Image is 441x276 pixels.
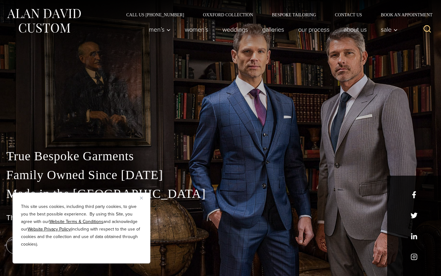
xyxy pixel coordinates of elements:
nav: Primary Navigation [142,23,401,36]
span: Men’s [149,26,171,33]
button: View Search Form [420,22,435,37]
a: Website Privacy Policy [28,226,70,232]
nav: Secondary Navigation [117,13,435,17]
a: Women’s [178,23,215,36]
a: Website Terms & Conditions [49,218,103,225]
h1: The Best Custom Suits NYC Has to Offer [6,213,435,222]
p: True Bespoke Garments Family Owned Since [DATE] Made in the [GEOGRAPHIC_DATA] [6,147,435,203]
p: This site uses cookies, including third party cookies, to give you the best possible experience. ... [21,203,142,248]
a: Our Process [291,23,337,36]
a: About Us [337,23,374,36]
a: Book an Appointment [371,13,435,17]
a: Call Us [PHONE_NUMBER] [117,13,194,17]
span: Sale [381,26,398,33]
button: Close [140,194,148,202]
a: weddings [215,23,255,36]
a: Galleries [255,23,291,36]
a: Bespoke Tailoring [262,13,325,17]
a: Oxxford Collection [194,13,262,17]
a: Contact Us [325,13,371,17]
img: Close [140,197,143,199]
a: book an appointment [6,236,94,254]
img: Alan David Custom [6,7,81,35]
